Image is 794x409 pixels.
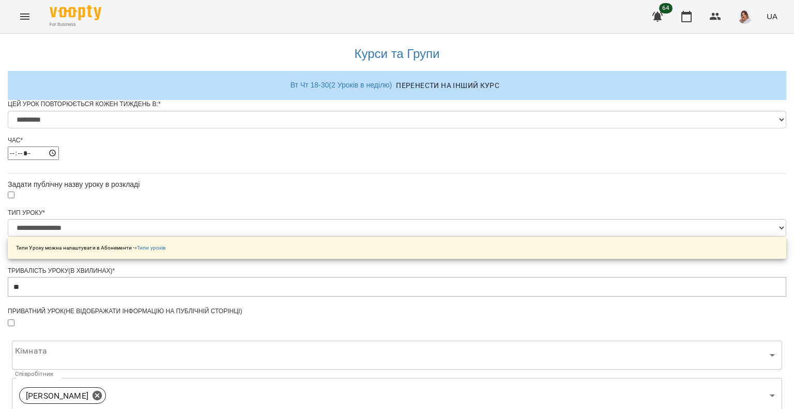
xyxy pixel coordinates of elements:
div: Тривалість уроку(в хвилинах) [8,267,786,275]
p: Типи Уроку можна налаштувати в Абонементи -> [16,244,166,252]
button: Перенести на інший курс [392,76,503,95]
p: [PERSON_NAME] [26,390,88,402]
img: d332a1c3318355be326c790ed3ba89f4.jpg [738,9,752,24]
img: Voopty Logo [50,5,101,20]
div: Задати публічну назву уроку в розкладі [8,179,786,189]
span: 64 [659,3,673,13]
a: Типи уроків [137,245,166,251]
div: [PERSON_NAME] [19,387,106,404]
span: For Business [50,21,101,28]
div: Приватний урок(не відображати інформацію на публічній сторінці) [8,307,786,316]
div: Тип Уроку [8,209,786,217]
span: Перенести на інший курс [396,79,499,92]
div: Час [8,136,786,145]
div: ​ [12,341,782,370]
a: Вт Чт 18-30 ( 2 Уроків в неділю ) [291,81,392,89]
button: Menu [12,4,37,29]
span: UA [767,11,777,22]
h3: Курси та Групи [13,47,781,61]
button: UA [762,7,782,26]
div: Цей урок повторюється кожен тиждень в: [8,100,786,109]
